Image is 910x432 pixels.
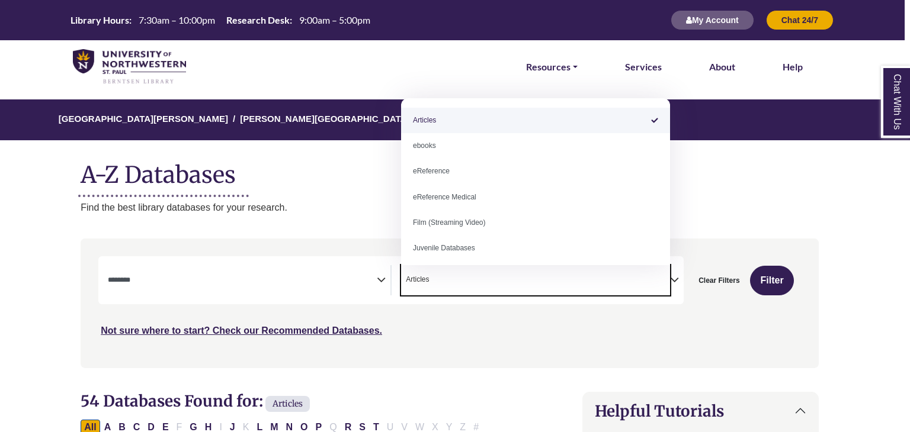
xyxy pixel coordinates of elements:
[81,99,819,140] nav: breadcrumb
[406,274,429,285] span: Articles
[81,421,483,431] div: Alpha-list to filter by first letter of database name
[691,266,747,295] button: Clear Filters
[526,59,578,75] a: Resources
[766,10,834,30] button: Chat 24/7
[625,59,662,75] a: Services
[81,238,819,367] nav: Search filters
[265,396,310,412] span: Articles
[101,325,382,336] a: Not sure where to start? Check our Recommended Databases.
[671,15,754,25] a: My Account
[401,159,670,184] li: eReference
[81,152,819,188] h1: A-Z Databases
[222,14,293,26] th: Research Desk:
[766,15,834,25] a: Chat 24/7
[66,14,132,26] th: Library Hours:
[81,200,819,215] p: Find the best library databases for your research.
[66,14,375,25] table: Hours Today
[81,391,263,411] span: 54 Databases Found for:
[583,392,818,430] button: Helpful Tutorials
[401,185,670,210] li: eReference Medical
[401,274,429,285] li: Articles
[401,210,670,236] li: Film (Streaming Video)
[709,59,735,75] a: About
[783,59,803,75] a: Help
[671,10,754,30] button: My Account
[401,236,670,261] li: Juvenile Databases
[401,133,670,159] li: ebooks
[432,276,437,286] textarea: Search
[73,49,186,85] img: library_home
[750,266,793,295] button: Submit for Search Results
[66,14,375,27] a: Hours Today
[240,112,409,124] a: [PERSON_NAME][GEOGRAPHIC_DATA]
[108,276,377,286] textarea: Search
[299,14,370,25] span: 9:00am – 5:00pm
[59,112,228,124] a: [GEOGRAPHIC_DATA][PERSON_NAME]
[401,108,670,133] li: Articles
[139,14,215,25] span: 7:30am – 10:00pm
